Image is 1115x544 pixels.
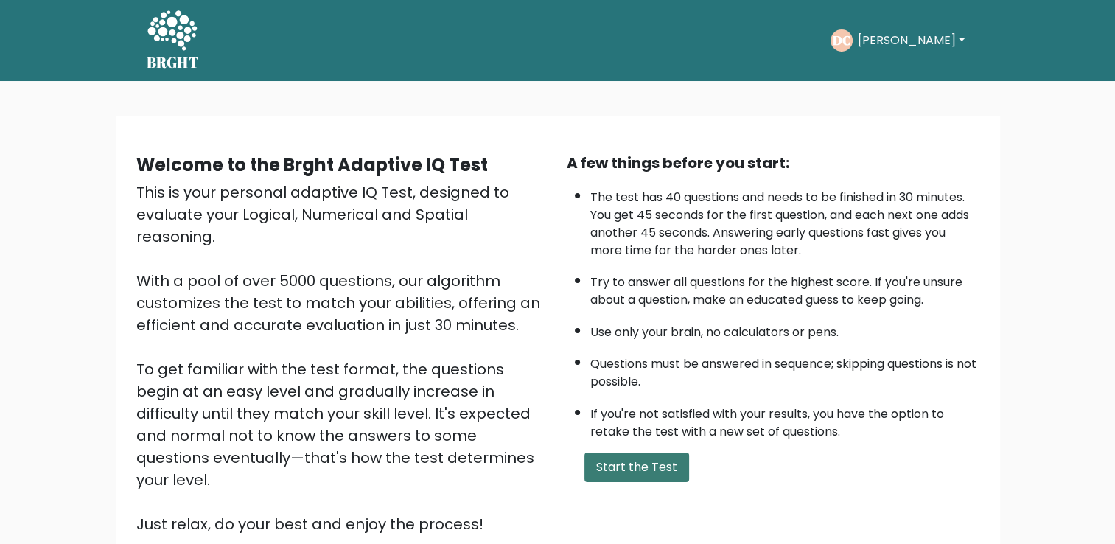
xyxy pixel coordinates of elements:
[590,348,979,391] li: Questions must be answered in sequence; skipping questions is not possible.
[590,398,979,441] li: If you're not satisfied with your results, you have the option to retake the test with a new set ...
[853,31,968,50] button: [PERSON_NAME]
[136,153,488,177] b: Welcome to the Brght Adaptive IQ Test
[584,453,689,482] button: Start the Test
[147,54,200,72] h5: BRGHT
[590,266,979,309] li: Try to answer all questions for the highest score. If you're unsure about a question, make an edu...
[833,32,851,49] text: DC
[590,181,979,259] li: The test has 40 questions and needs to be finished in 30 minutes. You get 45 seconds for the firs...
[567,152,979,174] div: A few things before you start:
[136,181,549,535] div: This is your personal adaptive IQ Test, designed to evaluate your Logical, Numerical and Spatial ...
[147,6,200,75] a: BRGHT
[590,316,979,341] li: Use only your brain, no calculators or pens.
